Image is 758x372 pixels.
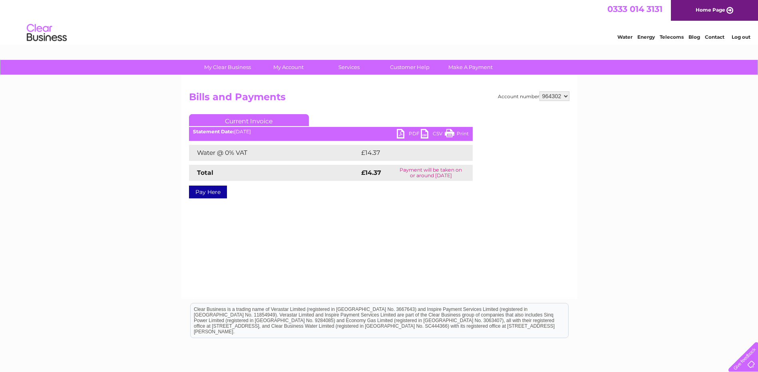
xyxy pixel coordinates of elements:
a: Telecoms [660,34,684,40]
a: Energy [637,34,655,40]
a: 0333 014 3131 [607,4,663,14]
div: [DATE] [189,129,473,135]
td: Payment will be taken on or around [DATE] [389,165,473,181]
strong: Total [197,169,213,176]
h2: Bills and Payments [189,91,569,107]
b: Statement Date: [193,129,234,135]
a: PDF [397,129,421,140]
div: Clear Business is a trading name of Verastar Limited (registered in [GEOGRAPHIC_DATA] No. 3667643... [191,4,568,39]
a: Contact [705,34,724,40]
a: Make A Payment [438,60,503,75]
td: Water @ 0% VAT [189,145,359,161]
a: My Account [255,60,321,75]
div: Account number [498,91,569,101]
a: CSV [421,129,445,140]
img: logo.png [26,21,67,45]
a: Water [617,34,633,40]
a: My Clear Business [195,60,261,75]
strong: £14.37 [361,169,381,176]
a: Blog [688,34,700,40]
a: Services [316,60,382,75]
td: £14.37 [359,145,456,161]
a: Current Invoice [189,114,309,126]
a: Log out [732,34,750,40]
a: Pay Here [189,186,227,198]
a: Customer Help [377,60,443,75]
a: Print [445,129,469,140]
